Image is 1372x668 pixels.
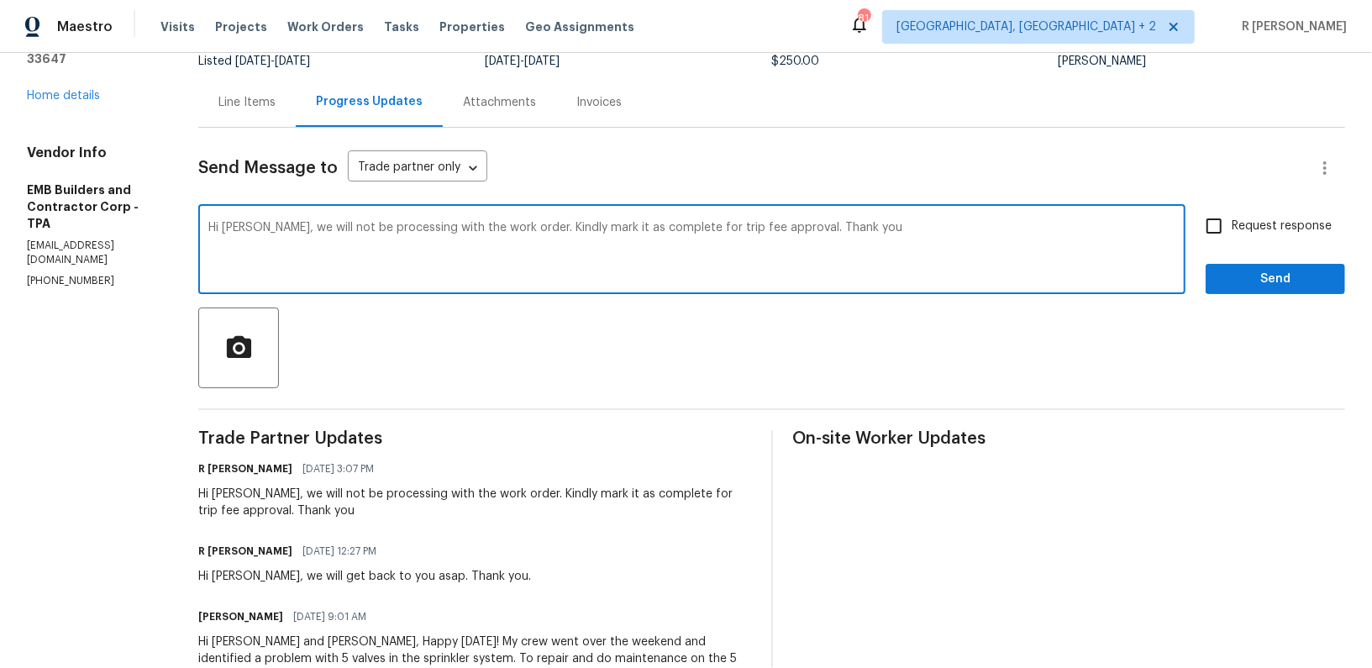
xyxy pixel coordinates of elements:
[576,94,622,111] div: Invoices
[525,18,634,35] span: Geo Assignments
[27,274,158,288] p: [PHONE_NUMBER]
[57,18,113,35] span: Maestro
[235,55,310,67] span: -
[235,55,271,67] span: [DATE]
[439,18,505,35] span: Properties
[1232,218,1332,235] span: Request response
[198,430,751,447] span: Trade Partner Updates
[302,460,374,477] span: [DATE] 3:07 PM
[275,55,310,67] span: [DATE]
[293,608,366,625] span: [DATE] 9:01 AM
[485,55,520,67] span: [DATE]
[485,55,560,67] span: -
[198,460,292,477] h6: R [PERSON_NAME]
[1206,264,1345,295] button: Send
[287,18,364,35] span: Work Orders
[27,90,100,102] a: Home details
[463,94,536,111] div: Attachments
[858,10,870,27] div: 81
[793,430,1346,447] span: On-site Worker Updates
[215,18,267,35] span: Projects
[27,181,158,232] h5: EMB Builders and Contractor Corp - TPA
[218,94,276,111] div: Line Items
[198,568,531,585] div: Hi [PERSON_NAME], we will get back to you asap. Thank you.
[348,155,487,182] div: Trade partner only
[524,55,560,67] span: [DATE]
[198,55,310,67] span: Listed
[160,18,195,35] span: Visits
[772,55,820,67] span: $250.00
[896,18,1156,35] span: [GEOGRAPHIC_DATA], [GEOGRAPHIC_DATA] + 2
[198,486,751,519] div: Hi [PERSON_NAME], we will not be processing with the work order. Kindly mark it as complete for t...
[384,21,419,33] span: Tasks
[208,222,1175,281] textarea: Hi [PERSON_NAME], we will not be processing with the work order. Kindly mark it as complete for t...
[1219,269,1332,290] span: Send
[198,543,292,560] h6: R [PERSON_NAME]
[1235,18,1347,35] span: R [PERSON_NAME]
[27,145,158,161] h4: Vendor Info
[198,160,338,176] span: Send Message to
[302,543,376,560] span: [DATE] 12:27 PM
[1059,55,1345,67] div: [PERSON_NAME]
[198,608,283,625] h6: [PERSON_NAME]
[27,239,158,267] p: [EMAIL_ADDRESS][DOMAIN_NAME]
[316,93,423,110] div: Progress Updates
